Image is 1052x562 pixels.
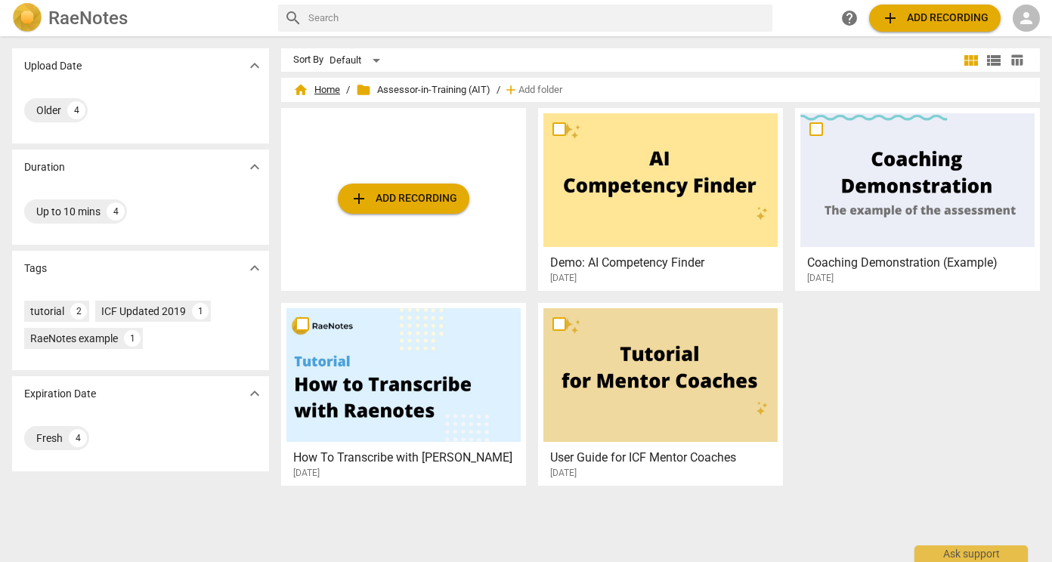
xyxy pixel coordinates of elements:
div: 4 [67,101,85,119]
p: Duration [24,159,65,175]
a: User Guide for ICF Mentor Coaches[DATE] [543,308,778,479]
span: Home [293,82,340,97]
span: [DATE] [807,272,834,285]
p: Expiration Date [24,386,96,402]
p: Tags [24,261,47,276]
a: Help [836,5,863,32]
div: 1 [124,330,141,347]
p: Upload Date [24,58,82,74]
input: Search [308,6,766,30]
div: 2 [70,303,87,320]
span: view_module [962,51,980,69]
span: Add recording [881,9,989,27]
button: Table view [1005,49,1028,72]
span: add [503,82,518,97]
button: Show more [243,257,266,279]
span: folder [356,82,371,97]
a: Demo: AI Competency Finder[DATE] [543,113,778,284]
span: view_list [985,51,1003,69]
span: expand_more [246,259,264,277]
span: expand_more [246,384,264,403]
div: RaeNotes example [30,331,118,346]
span: Add recording [350,190,457,208]
div: Fresh [36,431,63,446]
span: home [293,82,308,97]
span: add [350,190,368,208]
h3: Coaching Demonstration (Example) [807,254,1036,272]
div: tutorial [30,304,64,319]
a: Coaching Demonstration (Example)[DATE] [800,113,1035,284]
span: Add folder [518,85,562,96]
div: Sort By [293,54,323,66]
div: Older [36,103,61,118]
button: Upload [869,5,1001,32]
div: Up to 10 mins [36,204,101,219]
button: List view [982,49,1005,72]
a: How To Transcribe with [PERSON_NAME][DATE] [286,308,521,479]
h3: Demo: AI Competency Finder [550,254,779,272]
span: / [497,85,500,96]
span: search [284,9,302,27]
span: table_chart [1010,53,1024,67]
span: Assessor-in-Training (AIT) [356,82,490,97]
span: expand_more [246,57,264,75]
span: add [881,9,899,27]
img: Logo [12,3,42,33]
div: ICF Updated 2019 [101,304,186,319]
span: [DATE] [550,272,577,285]
button: Upload [338,184,469,214]
h3: User Guide for ICF Mentor Coaches [550,449,779,467]
div: Ask support [914,545,1028,562]
button: Tile view [960,49,982,72]
span: [DATE] [550,467,577,480]
h3: How To Transcribe with RaeNotes [293,449,522,467]
div: Default [330,48,385,73]
button: Show more [243,156,266,178]
button: Show more [243,54,266,77]
div: 1 [192,303,209,320]
span: / [346,85,350,96]
button: Show more [243,382,266,405]
h2: RaeNotes [48,8,128,29]
span: help [840,9,859,27]
a: LogoRaeNotes [12,3,266,33]
div: 4 [107,202,125,221]
span: person [1017,9,1035,27]
span: expand_more [246,158,264,176]
span: [DATE] [293,467,320,480]
div: 4 [69,429,87,447]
